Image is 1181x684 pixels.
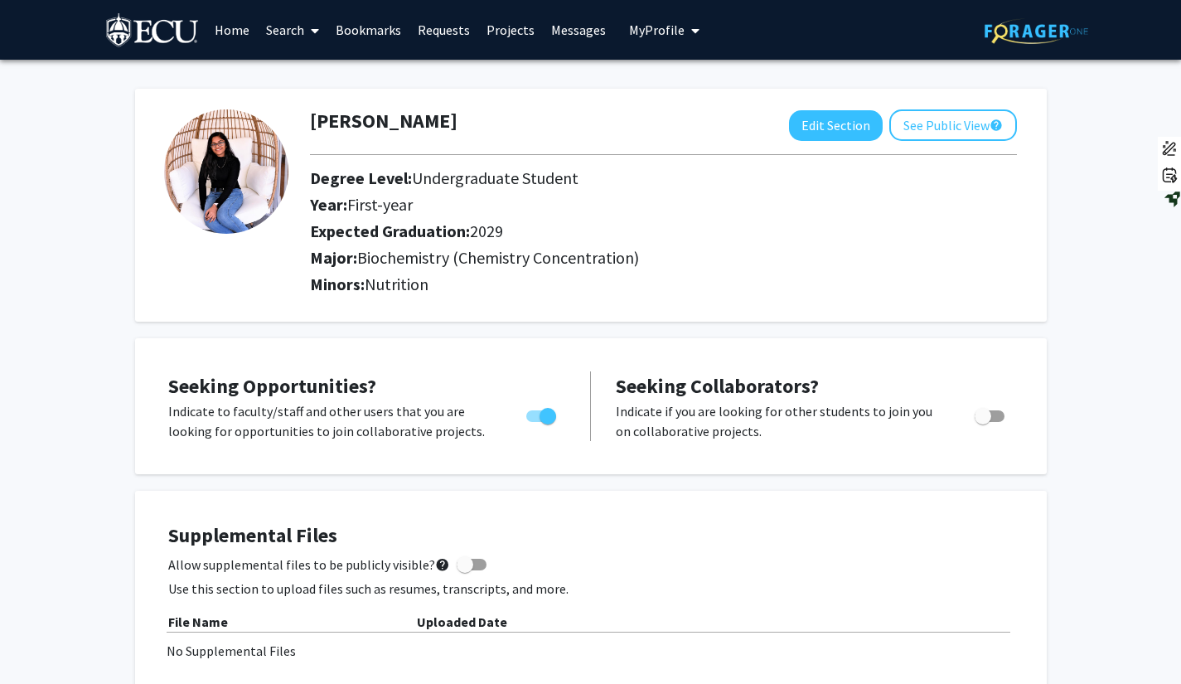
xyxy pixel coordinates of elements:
iframe: Chat [12,609,70,672]
span: Seeking Collaborators? [616,373,819,399]
h2: Year: [310,195,924,215]
h2: Minors: [310,274,1017,294]
span: Biochemistry (Chemistry Concentration) [357,247,639,268]
span: Allow supplemental files to be publicly visible? [168,555,450,575]
h2: Degree Level: [310,168,924,188]
span: First-year [347,194,413,215]
div: Toggle [520,401,565,426]
a: Home [206,1,258,59]
button: See Public View [889,109,1017,141]
div: No Supplemental Files [167,641,1015,661]
a: Bookmarks [327,1,409,59]
a: Messages [543,1,614,59]
a: Projects [478,1,543,59]
h2: Expected Graduation: [310,221,924,241]
img: ForagerOne Logo [985,18,1088,44]
p: Indicate to faculty/staff and other users that you are looking for opportunities to join collabor... [168,401,495,441]
b: File Name [168,614,228,630]
span: 2029 [470,221,503,241]
span: Undergraduate Student [412,167,578,188]
a: Search [258,1,327,59]
span: Nutrition [365,274,428,294]
img: Profile Picture [164,109,288,234]
p: Use this section to upload files such as resumes, transcripts, and more. [168,579,1014,599]
h4: Supplemental Files [168,524,1014,548]
p: Indicate if you are looking for other students to join you on collaborative projects. [616,401,943,441]
h2: Major: [310,248,1017,268]
div: Toggle [968,401,1014,426]
span: Seeking Opportunities? [168,373,376,399]
a: Requests [409,1,478,59]
mat-icon: help [990,115,1003,135]
h1: [PERSON_NAME] [310,109,457,133]
img: East Carolina University Logo [106,13,201,51]
b: Uploaded Date [417,614,507,630]
mat-icon: help [435,555,450,575]
span: My Profile [629,22,685,38]
button: Edit Section [789,110,883,141]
